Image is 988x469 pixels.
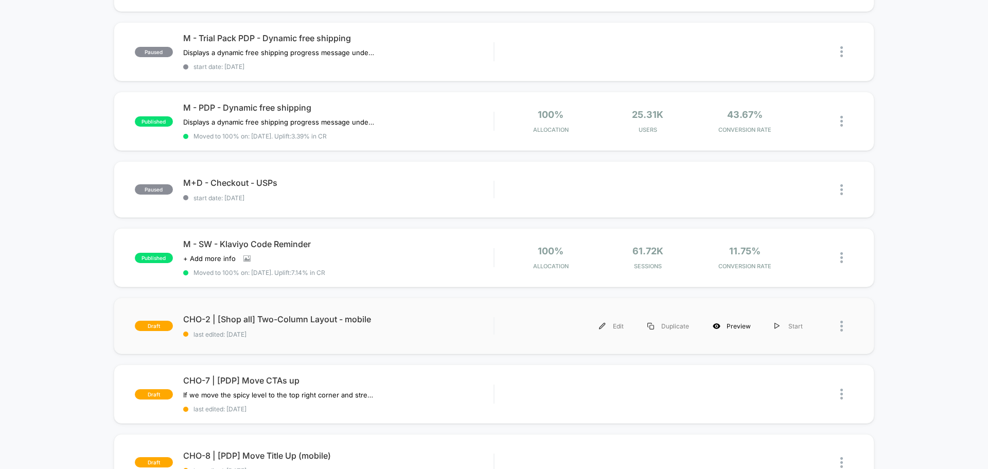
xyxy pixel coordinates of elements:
img: menu [647,323,654,329]
span: last edited: [DATE] [183,405,493,413]
span: + Add more info [183,254,236,263]
span: Displays a dynamic free shipping progress message under the CTA on PDPs (excluding Trial Pack PDP... [183,118,374,126]
span: start date: [DATE] [183,194,493,202]
span: draft [135,457,173,467]
img: close [840,252,843,263]
span: 11.75% [729,246,761,256]
img: close [840,184,843,195]
span: 61.72k [632,246,663,256]
span: 25.31k [632,109,663,120]
div: Duplicate [636,315,701,338]
span: M+D - Checkout - USPs [183,178,493,188]
span: paused [135,47,173,57]
span: 43.67% [727,109,763,120]
div: Start [763,315,815,338]
img: menu [774,323,780,329]
span: draft [135,321,173,331]
span: CHO-2 | [Shop all] Two-Column Layout - mobile [183,314,493,324]
span: 100% [538,109,563,120]
span: draft [135,389,173,399]
span: Users [602,126,694,133]
span: If we move the spicy level to the top right corner and stretch the product description to be full... [183,391,374,399]
span: paused [135,184,173,195]
span: Sessions [602,263,694,270]
span: Allocation [533,126,569,133]
span: published [135,253,173,263]
img: close [840,389,843,399]
span: CONVERSION RATE [699,263,791,270]
div: Preview [701,315,763,338]
img: menu [599,323,606,329]
span: last edited: [DATE] [183,331,493,338]
span: Displays a dynamic free shipping progress message under the CTA on PDPs. When on the Trial Pack P... [183,48,374,57]
span: CONVERSION RATE [699,126,791,133]
span: Moved to 100% on: [DATE] . Uplift: 3.39% in CR [193,132,327,140]
span: M - SW - Klaviyo Code Reminder [183,239,493,249]
span: 100% [538,246,563,256]
img: close [840,116,843,127]
span: Allocation [533,263,569,270]
img: close [840,46,843,57]
span: M - Trial Pack PDP - Dynamic free shipping [183,33,493,43]
span: CHO-8 | [PDP] Move Title Up (mobile) [183,450,493,461]
span: M - PDP - Dynamic free shipping [183,102,493,113]
div: Edit [587,315,636,338]
img: close [840,321,843,332]
span: published [135,116,173,127]
span: Moved to 100% on: [DATE] . Uplift: 7.14% in CR [193,269,325,276]
span: start date: [DATE] [183,63,493,71]
span: CHO-7 | [PDP] Move CTAs up [183,375,493,386]
img: close [840,457,843,468]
